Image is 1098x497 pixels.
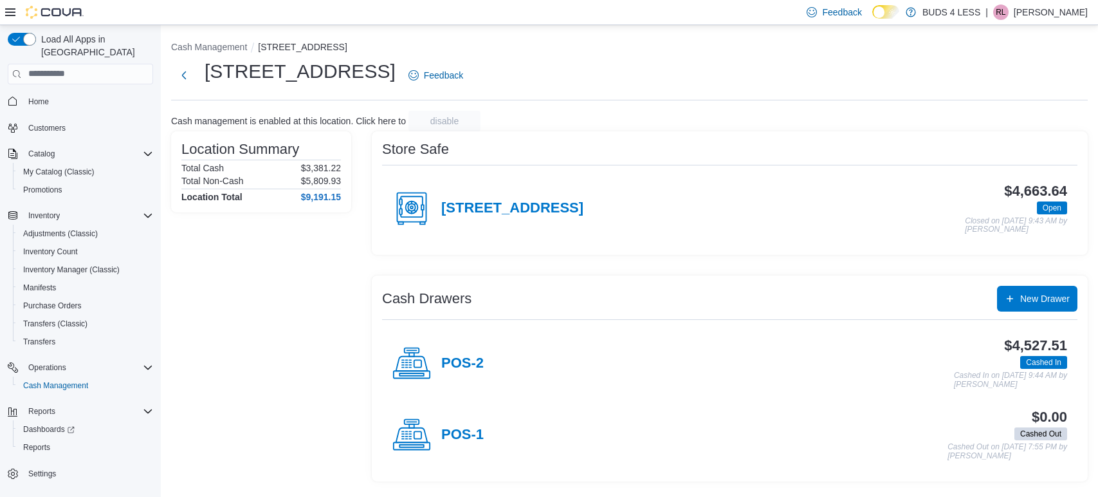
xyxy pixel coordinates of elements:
span: Transfers (Classic) [23,319,87,329]
h4: POS-2 [441,355,484,372]
a: Reports [18,440,55,455]
span: Feedback [822,6,861,19]
span: Reports [18,440,153,455]
button: Reports [13,438,158,456]
p: Cashed Out on [DATE] 7:55 PM by [PERSON_NAME] [947,443,1067,460]
button: Reports [3,402,158,420]
span: Home [23,93,153,109]
h3: Store Safe [382,142,449,157]
span: Dashboards [23,424,75,435]
div: Rebecca Leitch [993,5,1009,20]
button: [STREET_ADDRESS] [258,42,347,52]
p: Cash management is enabled at this location. Click here to [171,116,406,126]
h3: Cash Drawers [382,291,471,306]
button: Purchase Orders [13,297,158,315]
button: Next [171,62,197,88]
span: Transfers [23,337,55,347]
a: Dashboards [13,420,158,438]
h6: Total Cash [181,163,224,173]
span: Purchase Orders [23,301,82,311]
span: Operations [28,362,66,373]
nav: An example of EuiBreadcrumbs [171,41,1088,56]
button: New Drawer [997,286,1077,312]
img: Cova [26,6,84,19]
span: Cash Management [18,378,153,393]
span: Open [1043,202,1061,214]
h3: $4,663.64 [1004,183,1067,199]
a: Adjustments (Classic) [18,226,103,241]
button: disable [408,111,480,131]
span: Cashed Out [1020,428,1061,440]
input: Dark Mode [872,5,899,19]
span: Purchase Orders [18,298,153,314]
h6: Total Non-Cash [181,176,244,186]
span: Cashed In [1026,357,1061,368]
a: Inventory Manager (Classic) [18,262,125,277]
span: Customers [28,123,66,133]
span: RL [996,5,1005,20]
span: Inventory Count [18,244,153,259]
button: My Catalog (Classic) [13,163,158,181]
span: Open [1037,202,1067,214]
p: [PERSON_NAME] [1014,5,1088,20]
span: Catalog [23,146,153,162]
h3: $0.00 [1032,409,1067,425]
a: Customers [23,120,71,136]
span: Manifests [18,280,153,295]
span: Catalog [28,149,55,159]
span: Inventory Manager (Classic) [23,265,120,275]
button: Cash Management [13,377,158,395]
span: Reports [23,442,50,453]
p: BUDS 4 LESS [922,5,980,20]
a: Cash Management [18,378,93,393]
span: Settings [23,465,153,482]
button: Manifests [13,279,158,297]
span: My Catalog (Classic) [23,167,95,177]
span: Feedback [424,69,463,82]
span: Home [28,97,49,107]
button: Settings [3,464,158,483]
button: Cash Management [171,42,247,52]
a: Inventory Count [18,244,83,259]
h3: $4,527.51 [1004,338,1067,353]
button: Inventory Count [13,243,158,261]
a: Home [23,94,54,109]
button: Customers [3,118,158,137]
button: Adjustments (Classic) [13,225,158,243]
span: Transfers [18,334,153,350]
span: disable [430,115,459,127]
span: Inventory Count [23,247,78,257]
span: Inventory [28,211,60,221]
button: Catalog [3,145,158,163]
button: Inventory Manager (Classic) [13,261,158,279]
span: New Drawer [1020,292,1070,305]
button: Transfers [13,333,158,351]
span: Adjustments (Classic) [18,226,153,241]
button: Operations [23,360,71,375]
h4: [STREET_ADDRESS] [441,200,583,217]
span: Promotions [23,185,62,195]
a: Transfers (Classic) [18,316,93,332]
p: $5,809.93 [301,176,341,186]
button: Operations [3,359,158,377]
span: Operations [23,360,153,375]
span: Transfers (Classic) [18,316,153,332]
button: Catalog [23,146,60,162]
button: Reports [23,404,60,419]
span: Reports [23,404,153,419]
a: Promotions [18,182,68,198]
span: Inventory Manager (Classic) [18,262,153,277]
h3: Location Summary [181,142,299,157]
span: Manifests [23,283,56,293]
span: Adjustments (Classic) [23,229,98,239]
button: Promotions [13,181,158,199]
span: Customers [23,120,153,136]
a: My Catalog (Classic) [18,164,100,180]
span: Dashboards [18,422,153,437]
span: My Catalog (Classic) [18,164,153,180]
a: Transfers [18,334,60,350]
p: $3,381.22 [301,163,341,173]
p: Closed on [DATE] 9:43 AM by [PERSON_NAME] [965,217,1067,234]
button: Inventory [23,208,65,223]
